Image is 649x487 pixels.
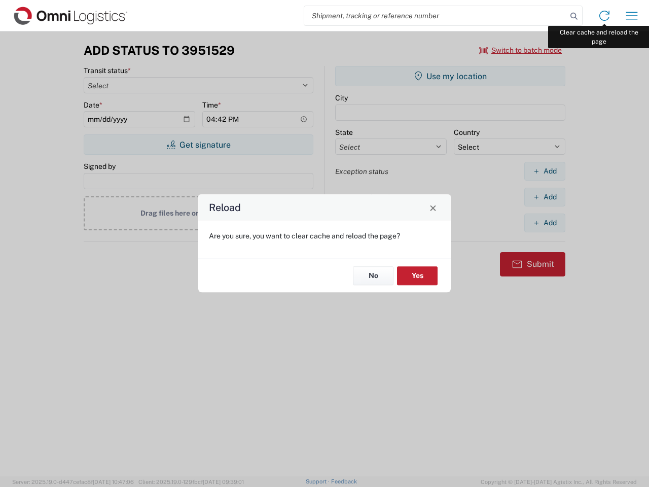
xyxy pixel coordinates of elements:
h4: Reload [209,200,241,215]
button: Yes [397,266,438,285]
button: No [353,266,393,285]
input: Shipment, tracking or reference number [304,6,567,25]
p: Are you sure, you want to clear cache and reload the page? [209,231,440,240]
button: Close [426,200,440,215]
